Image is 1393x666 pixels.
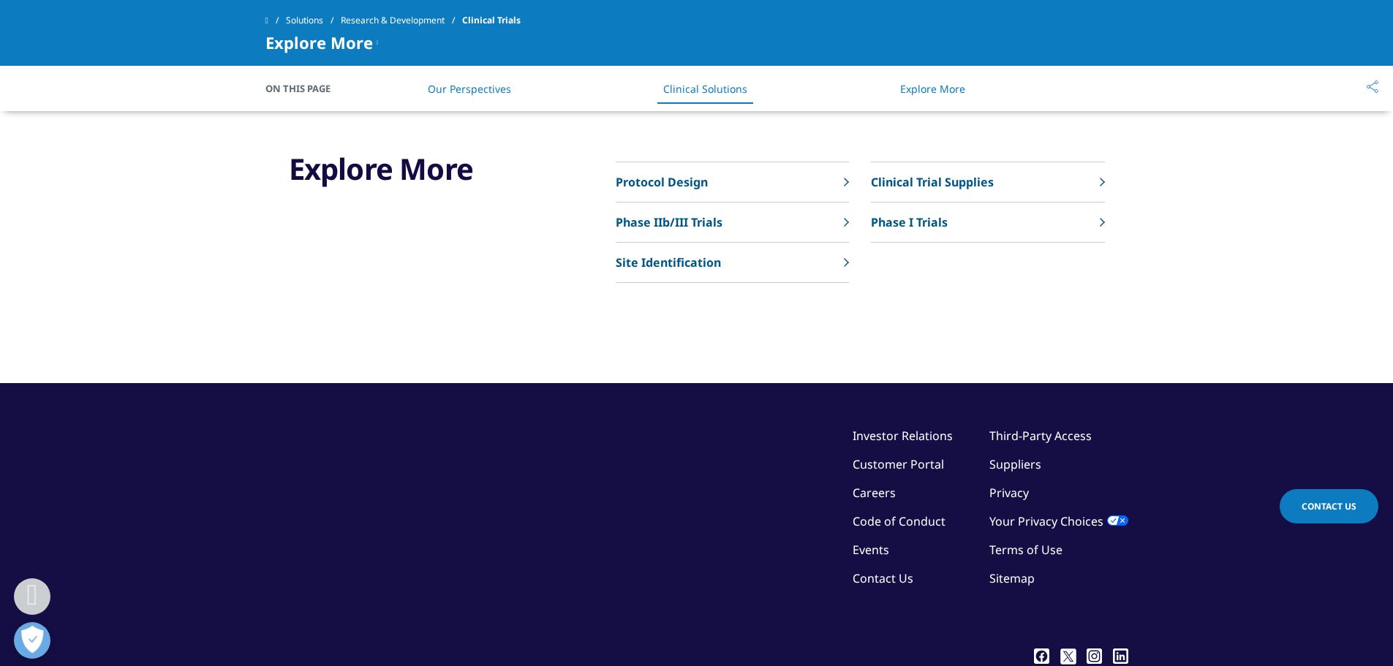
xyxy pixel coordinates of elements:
p: Site Identification [616,254,721,271]
a: Phase I Trials [871,203,1104,243]
a: Customer Portal [853,456,944,472]
span: Clinical Trials [462,7,521,34]
button: Open Preferences [14,622,50,659]
a: Sitemap [989,570,1035,586]
a: Explore More [900,82,965,96]
a: Clinical Solutions [663,82,747,96]
a: Contact Us [853,570,913,586]
p: Protocol Design [616,173,708,191]
span: On This Page [265,81,346,96]
a: Privacy [989,485,1029,501]
a: Your Privacy Choices [989,513,1128,529]
span: Explore More [265,34,373,51]
a: Solutions [286,7,341,34]
h3: Explore More [289,151,533,187]
p: Phase IIb/III Trials [616,213,722,231]
a: Investor Relations [853,428,953,444]
a: Clinical Trial Supplies [871,162,1104,203]
a: Research & Development [341,7,462,34]
a: Suppliers [989,456,1041,472]
p: Clinical Trial Supplies [871,173,994,191]
a: Events [853,542,889,558]
a: Careers [853,485,896,501]
a: Code of Conduct [853,513,945,529]
a: Contact Us [1280,489,1378,523]
a: Site Identification [616,243,849,283]
a: Protocol Design [616,162,849,203]
a: Terms of Use [989,542,1062,558]
span: Contact Us [1302,500,1356,512]
a: Third-Party Access [989,428,1092,444]
a: Phase IIb/III Trials [616,203,849,243]
p: Phase I Trials [871,213,948,231]
a: Our Perspectives [428,82,511,96]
